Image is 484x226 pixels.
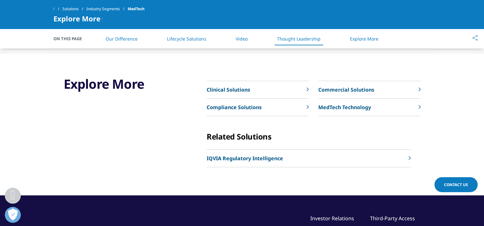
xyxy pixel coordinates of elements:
a: Industry Segments [86,3,128,15]
span: MedTech [128,3,145,15]
span: Contact Us [444,182,468,187]
a: Third-Party Access [370,215,415,222]
a: Explore More [350,36,378,42]
div: Related Solutions [207,132,421,141]
a: Solutions [62,3,86,15]
a: Clinical Solutions [207,81,309,99]
a: Investor Relations [310,215,354,222]
a: Contact Us [434,177,478,192]
a: Our Difference [106,36,138,42]
a: IQVIA Regulatory Intelligence [207,150,411,167]
a: MedTech Technology [318,99,420,116]
a: Thought Leadership [277,36,321,42]
p: Clinical Solutions [207,86,250,94]
p: Compliance Solutions [207,103,262,111]
a: Video [236,36,248,42]
p: Commercial Solutions [318,86,374,94]
a: Compliance Solutions [207,99,309,116]
h3: Explore More [64,76,171,92]
p: MedTech Technology [318,103,371,111]
span: Explore More [53,15,100,22]
a: Commercial Solutions [318,81,420,99]
button: Open Preferences [5,207,21,223]
a: Lifecycle Solutions [167,36,206,42]
span: On This Page [53,35,89,42]
p: IQVIA Regulatory Intelligence [207,154,283,162]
